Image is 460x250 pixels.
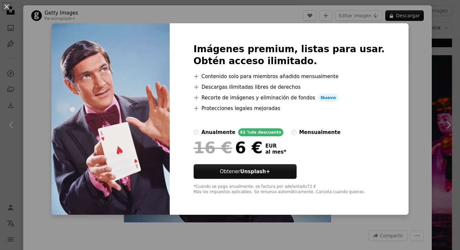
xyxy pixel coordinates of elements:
div: 62 % de descuento [238,128,283,136]
li: Descargas ilimitadas libres de derechos [194,83,385,91]
li: Contenido solo para miembros añadido mensualmente [194,72,385,80]
span: Nuevo [318,94,338,102]
li: Protecciones legales mejoradas [194,104,385,112]
span: al mes * [265,149,286,155]
img: premium_photo-1664392441231-a304f24b9663 [51,23,170,215]
span: EUR [265,143,286,149]
li: Recorte de imágenes y eliminación de fondos [194,94,385,102]
input: mensualmente [291,130,297,135]
span: 16 € [194,139,232,156]
strong: Unsplash+ [240,169,270,175]
div: *Cuando se paga anualmente, se factura por adelantado 72 € Más los impuestos aplicables. Se renue... [194,184,385,195]
h2: Imágenes premium, listas para usar. Obtén acceso ilimitado. [194,43,385,67]
button: ObtenerUnsplash+ [194,164,297,179]
input: anualmente62 %de descuento [194,130,199,135]
div: mensualmente [299,128,340,136]
div: 6 € [194,139,263,156]
div: anualmente [202,128,235,136]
